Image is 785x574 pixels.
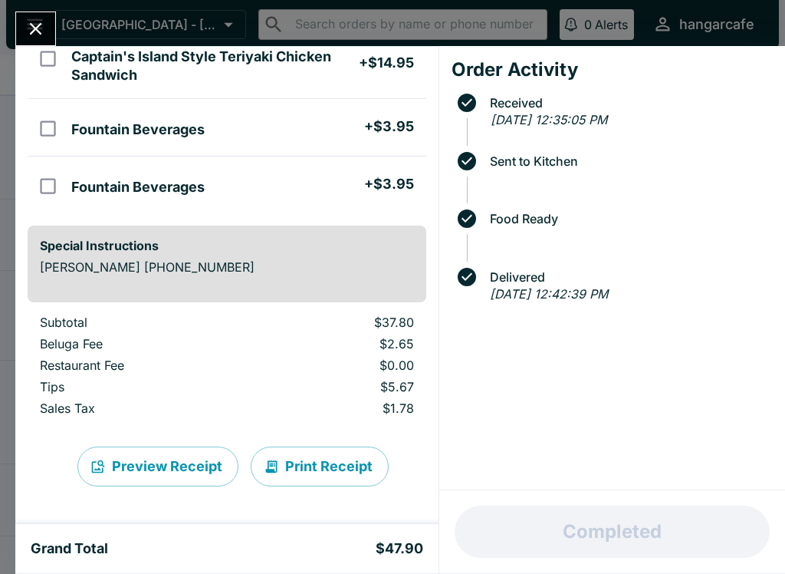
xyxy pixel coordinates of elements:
p: Subtotal [40,315,242,330]
p: Beluga Fee [40,336,242,351]
table: orders table [28,315,426,422]
p: $1.78 [267,401,414,416]
h4: Order Activity [452,58,773,81]
p: Tips [40,379,242,394]
p: $0.00 [267,358,414,373]
p: Restaurant Fee [40,358,242,373]
span: Sent to Kitchen [482,154,773,168]
h6: Special Instructions [40,238,414,253]
h5: + $3.95 [364,117,414,136]
p: $5.67 [267,379,414,394]
button: Preview Receipt [77,447,238,487]
p: [PERSON_NAME] [PHONE_NUMBER] [40,259,414,275]
span: Food Ready [482,212,773,226]
span: Received [482,96,773,110]
span: Delivered [482,270,773,284]
p: $2.65 [267,336,414,351]
p: $37.80 [267,315,414,330]
h5: Captain's Island Style Teriyaki Chicken Sandwich [71,48,358,84]
em: [DATE] 12:35:05 PM [491,112,607,127]
h5: + $3.95 [364,175,414,193]
h5: + $14.95 [359,54,414,72]
em: [DATE] 12:42:39 PM [490,286,608,302]
h5: Fountain Beverages [71,120,205,139]
h5: $47.90 [376,539,423,558]
h5: Fountain Beverages [71,178,205,196]
button: Print Receipt [251,447,389,487]
p: Sales Tax [40,401,242,416]
h5: Grand Total [31,539,108,558]
button: Close [16,12,55,45]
